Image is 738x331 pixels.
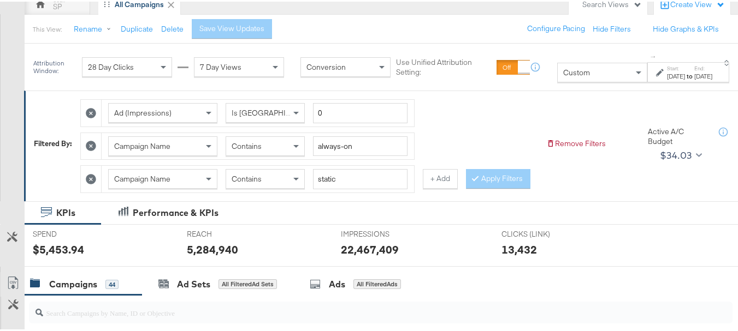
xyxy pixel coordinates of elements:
[33,227,115,238] span: SPEND
[329,276,345,289] div: Ads
[685,70,694,79] strong: to
[232,106,315,116] span: Is [GEOGRAPHIC_DATA]
[694,70,712,79] div: [DATE]
[33,240,84,256] div: $5,453.94
[232,172,262,182] span: Contains
[33,58,76,73] div: Attribution Window:
[56,205,75,218] div: KPIs
[114,140,170,149] span: Campaign Name
[341,227,423,238] span: IMPRESSIONS
[501,240,537,256] div: 13,432
[313,101,408,122] input: Enter a number
[660,146,692,162] div: $34.03
[105,278,119,288] div: 44
[341,240,399,256] div: 22,467,409
[501,227,583,238] span: CLICKS (LINK)
[667,70,685,79] div: [DATE]
[161,22,184,33] button: Delete
[593,22,631,33] button: Hide Filters
[114,172,170,182] span: Campaign Name
[187,227,269,238] span: REACH
[34,137,72,147] div: Filtered By:
[88,61,134,70] span: 28 Day Clicks
[177,276,210,289] div: Ad Sets
[648,125,708,145] div: Active A/C Budget
[313,135,408,155] input: Enter a search term
[219,278,277,287] div: All Filtered Ad Sets
[563,66,590,76] span: Custom
[306,61,346,70] span: Conversion
[396,56,492,76] label: Use Unified Attribution Setting:
[121,22,153,33] button: Duplicate
[33,23,62,32] div: This View:
[66,18,123,38] button: Rename
[43,296,670,317] input: Search Campaigns by Name, ID or Objective
[232,140,262,149] span: Contains
[653,22,719,33] button: Hide Graphs & KPIs
[187,240,238,256] div: 5,284,940
[49,276,97,289] div: Campaigns
[694,63,712,70] label: End:
[423,167,458,187] button: + Add
[353,278,401,287] div: All Filtered Ads
[546,137,606,147] button: Remove Filters
[200,61,241,70] span: 7 Day Views
[648,53,659,57] span: ↑
[519,17,593,37] button: Configure Pacing
[133,205,219,218] div: Performance & KPIs
[114,106,172,116] span: Ad (Impressions)
[667,63,685,70] label: Start:
[313,167,408,188] input: Enter a search term
[656,145,704,163] button: $34.03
